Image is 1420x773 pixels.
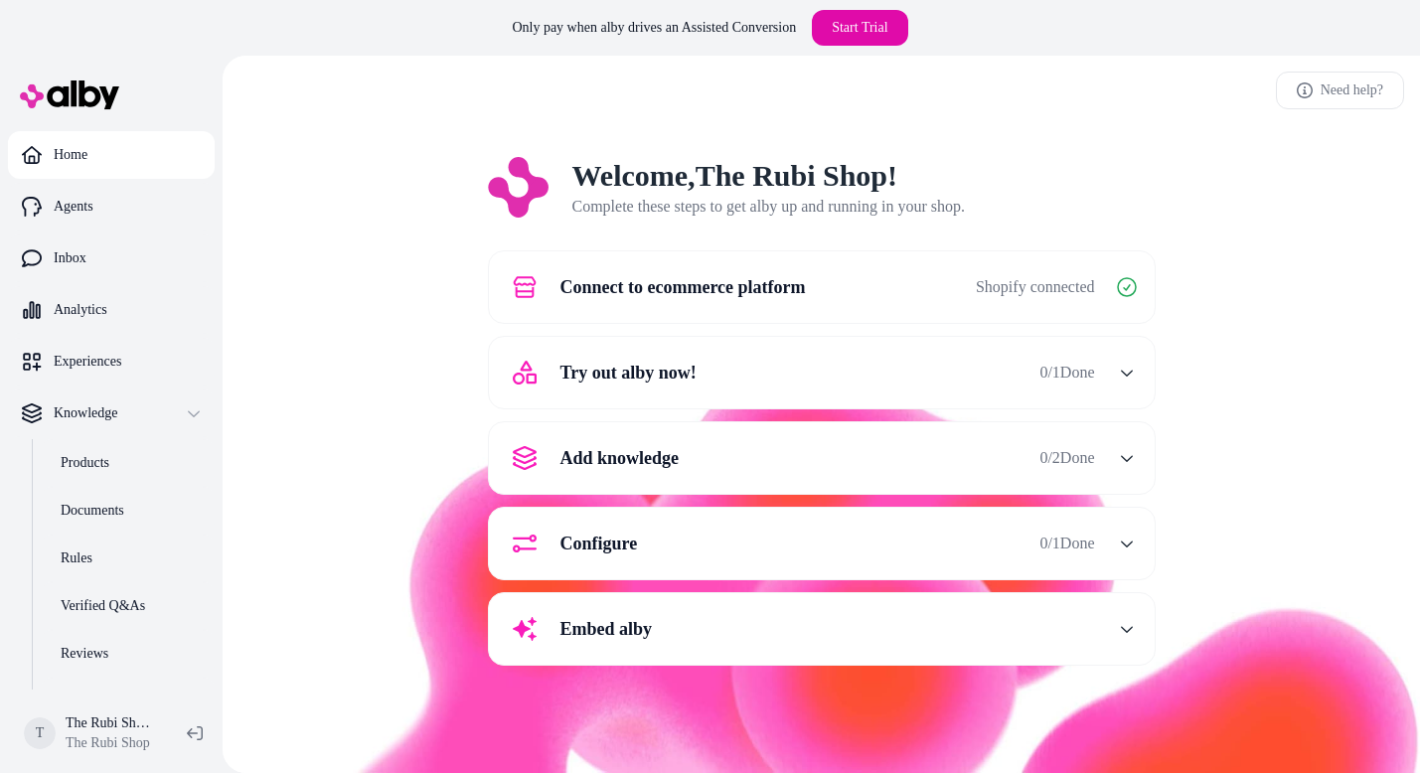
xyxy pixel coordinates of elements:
[512,18,796,38] p: Only pay when alby drives an Assisted Conversion
[24,717,56,749] span: T
[54,403,118,423] p: Knowledge
[61,644,108,664] p: Reviews
[41,678,215,725] a: Survey Questions
[8,389,215,437] button: Knowledge
[501,263,1143,311] button: Connect to ecommerce platformShopify connected
[41,487,215,535] a: Documents
[812,10,907,46] a: Start Trial
[572,198,966,215] span: Complete these steps to get alby up and running in your shop.
[501,434,1143,482] button: Add knowledge0/2Done
[54,352,121,372] p: Experiences
[1039,446,1094,470] span: 0 / 2 Done
[501,520,1143,567] button: Configure0/1Done
[560,273,806,301] span: Connect to ecommerce platform
[560,615,653,643] span: Embed alby
[54,248,86,268] p: Inbox
[572,157,966,195] h2: Welcome, The Rubi Shop !
[1039,361,1094,385] span: 0 / 1 Done
[8,234,215,282] a: Inbox
[54,145,87,165] p: Home
[560,444,680,472] span: Add knowledge
[61,596,145,616] p: Verified Q&As
[20,80,119,109] img: alby Logo
[66,713,155,733] p: The Rubi Shop Shopify
[8,131,215,179] a: Home
[8,183,215,231] a: Agents
[560,359,697,386] span: Try out alby now!
[54,300,107,320] p: Analytics
[8,338,215,386] a: Experiences
[223,358,1420,773] img: alby Bubble
[41,582,215,630] a: Verified Q&As
[61,548,92,568] p: Rules
[1039,532,1094,555] span: 0 / 1 Done
[501,349,1143,396] button: Try out alby now!0/1Done
[61,453,109,473] p: Products
[976,275,1095,299] span: Shopify connected
[54,197,93,217] p: Agents
[8,286,215,334] a: Analytics
[488,157,549,218] img: Logo
[501,605,1143,653] button: Embed alby
[12,701,171,765] button: TThe Rubi Shop ShopifyThe Rubi Shop
[1276,72,1404,109] a: Need help?
[41,535,215,582] a: Rules
[41,630,215,678] a: Reviews
[560,530,638,557] span: Configure
[61,501,124,521] p: Documents
[66,733,155,753] span: The Rubi Shop
[41,439,215,487] a: Products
